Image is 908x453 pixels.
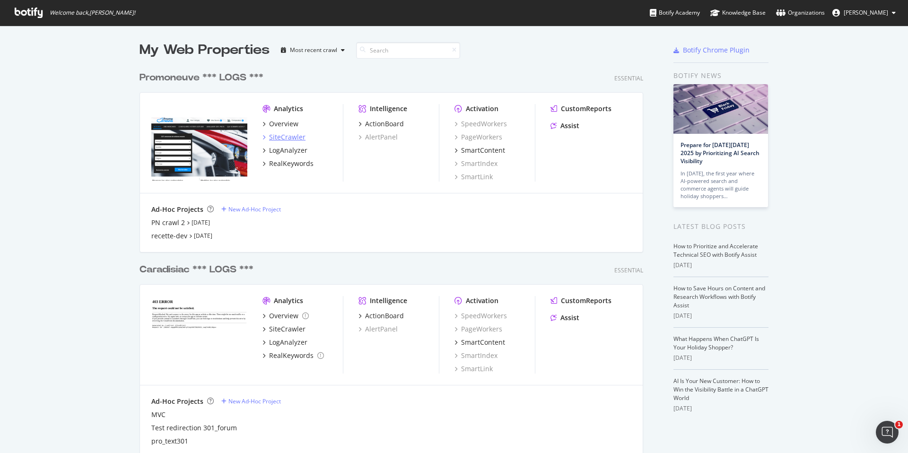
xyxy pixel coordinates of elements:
div: RealKeywords [269,351,314,360]
div: Ad-Hoc Projects [151,205,203,214]
a: Assist [550,313,579,322]
button: [PERSON_NAME] [825,5,903,20]
a: How to Prioritize and Accelerate Technical SEO with Botify Assist [673,242,758,259]
div: Assist [560,313,579,322]
div: SmartContent [461,338,505,347]
div: [DATE] [673,404,768,413]
a: Assist [550,121,579,131]
a: AlertPanel [358,324,398,334]
a: LogAnalyzer [262,146,307,155]
div: Knowledge Base [710,8,766,17]
span: Welcome back, [PERSON_NAME] ! [50,9,135,17]
a: Botify Chrome Plugin [673,45,750,55]
a: SmartLink [454,172,493,182]
div: Overview [269,119,298,129]
a: AlertPanel [358,132,398,142]
img: Prepare for Black Friday 2025 by Prioritizing AI Search Visibility [673,84,768,134]
div: Botify Chrome Plugin [683,45,750,55]
div: Ad-Hoc Projects [151,397,203,406]
div: Botify Academy [650,8,700,17]
a: CustomReports [550,296,611,305]
span: 1 [895,421,903,428]
div: Botify news [673,70,768,81]
div: Assist [560,121,579,131]
div: Essential [614,74,643,82]
div: In [DATE], the first year where AI-powered search and commerce agents will guide holiday shoppers… [681,170,761,200]
div: [DATE] [673,312,768,320]
div: New Ad-Hoc Project [228,397,281,405]
a: ActionBoard [358,119,404,129]
a: pro_text301 [151,436,188,446]
div: RealKeywords [269,159,314,168]
a: RealKeywords [262,159,314,168]
a: Test redirection 301_forum [151,423,237,433]
div: ActionBoard [365,119,404,129]
a: SiteCrawler [262,132,306,142]
a: SmartIndex [454,159,498,168]
a: RealKeywords [262,351,324,360]
div: Intelligence [370,296,407,305]
div: Latest Blog Posts [673,221,768,232]
div: Analytics [274,104,303,113]
a: What Happens When ChatGPT Is Your Holiday Shopper? [673,335,759,351]
a: New Ad-Hoc Project [221,397,281,405]
div: LogAnalyzer [269,338,307,347]
a: PageWorkers [454,324,502,334]
a: CustomReports [550,104,611,113]
div: SmartContent [461,146,505,155]
a: SmartLink [454,364,493,374]
a: MVC [151,410,166,419]
div: Most recent crawl [290,47,337,53]
input: Search [356,42,460,59]
a: AI Is Your New Customer: How to Win the Visibility Battle in a ChatGPT World [673,377,768,402]
a: recette-dev [151,231,187,241]
a: [DATE] [194,232,212,240]
a: SpeedWorkers [454,311,507,321]
a: SiteCrawler [262,324,306,334]
div: Activation [466,296,498,305]
button: Most recent crawl [277,43,349,58]
div: Organizations [776,8,825,17]
div: Essential [614,266,643,274]
a: LogAnalyzer [262,338,307,347]
div: LogAnalyzer [269,146,307,155]
a: New Ad-Hoc Project [221,205,281,213]
a: SpeedWorkers [454,119,507,129]
div: CustomReports [561,296,611,305]
a: SmartIndex [454,351,498,360]
a: SmartContent [454,338,505,347]
iframe: Intercom live chat [876,421,899,444]
a: Prepare for [DATE][DATE] 2025 by Prioritizing AI Search Visibility [681,141,760,165]
a: Overview [262,311,309,321]
div: New Ad-Hoc Project [228,205,281,213]
div: Analytics [274,296,303,305]
img: caradisiac.com [151,296,247,373]
a: How to Save Hours on Content and Research Workflows with Botify Assist [673,284,765,309]
a: PN crawl 2 [151,218,185,227]
a: ActionBoard [358,311,404,321]
a: PageWorkers [454,132,502,142]
div: Intelligence [370,104,407,113]
div: SiteCrawler [269,132,306,142]
span: NASSAR Léa [844,9,888,17]
div: ActionBoard [365,311,404,321]
div: [DATE] [673,354,768,362]
div: Activation [466,104,498,113]
div: My Web Properties [140,41,270,60]
div: [DATE] [673,261,768,270]
a: SmartContent [454,146,505,155]
img: promoneuve.fr [151,104,247,181]
div: SiteCrawler [269,324,306,334]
